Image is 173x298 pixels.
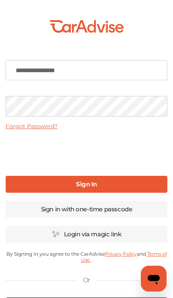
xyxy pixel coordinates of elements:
a: Terms of Use [81,251,167,263]
iframe: reCAPTCHA [25,136,148,168]
img: CarAdvise-Logo.a185816e.svg [49,20,124,33]
img: magic_icon.32c66aac.svg [52,230,60,238]
a: Login via magic link [6,226,167,243]
iframe: Button to launch messaging window [141,266,167,292]
a: Sign In [6,176,167,193]
b: Sign In [76,180,97,188]
p: Or [83,276,90,285]
a: Sign in with one-time passcode [6,201,167,218]
p: By Signing In you agree to the CarAdvise and . [6,251,167,263]
a: Forgot Password? [6,123,58,130]
a: Privacy Policy [105,251,137,257]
